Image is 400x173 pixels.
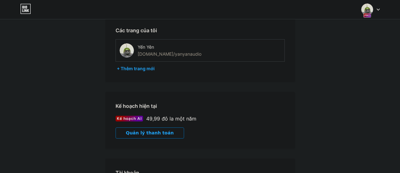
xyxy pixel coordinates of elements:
[117,66,155,71] font: + Thêm trang mới
[116,27,157,34] font: Các trang của tôi
[146,115,196,122] font: 49,99 đô la một năm
[138,44,154,50] font: Yến Yên
[116,127,184,139] button: Quản lý thanh toán
[116,103,157,109] font: Kế hoạch hiện tại
[361,3,373,15] img: Đạt Nguyên
[120,43,134,58] img: yanyanaudio
[117,116,142,121] font: Kế hoạch AI
[138,51,201,57] font: [DOMAIN_NAME]/yanyanaudio
[126,130,174,135] font: Quản lý thanh toán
